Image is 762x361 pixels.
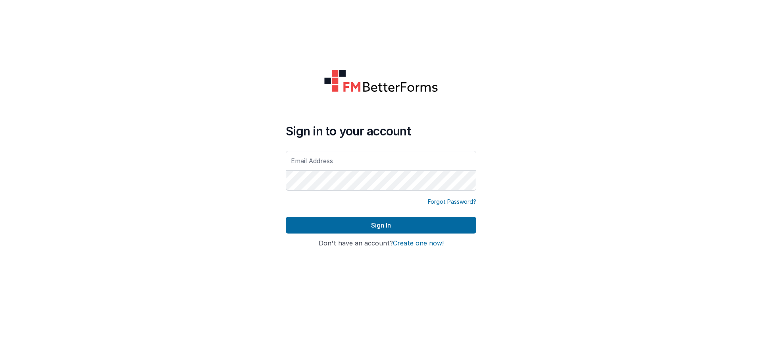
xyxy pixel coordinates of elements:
button: Create one now! [393,240,444,247]
a: Forgot Password? [428,198,476,206]
input: Email Address [286,151,476,171]
h4: Don't have an account? [286,240,476,247]
h4: Sign in to your account [286,124,476,138]
button: Sign In [286,217,476,234]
